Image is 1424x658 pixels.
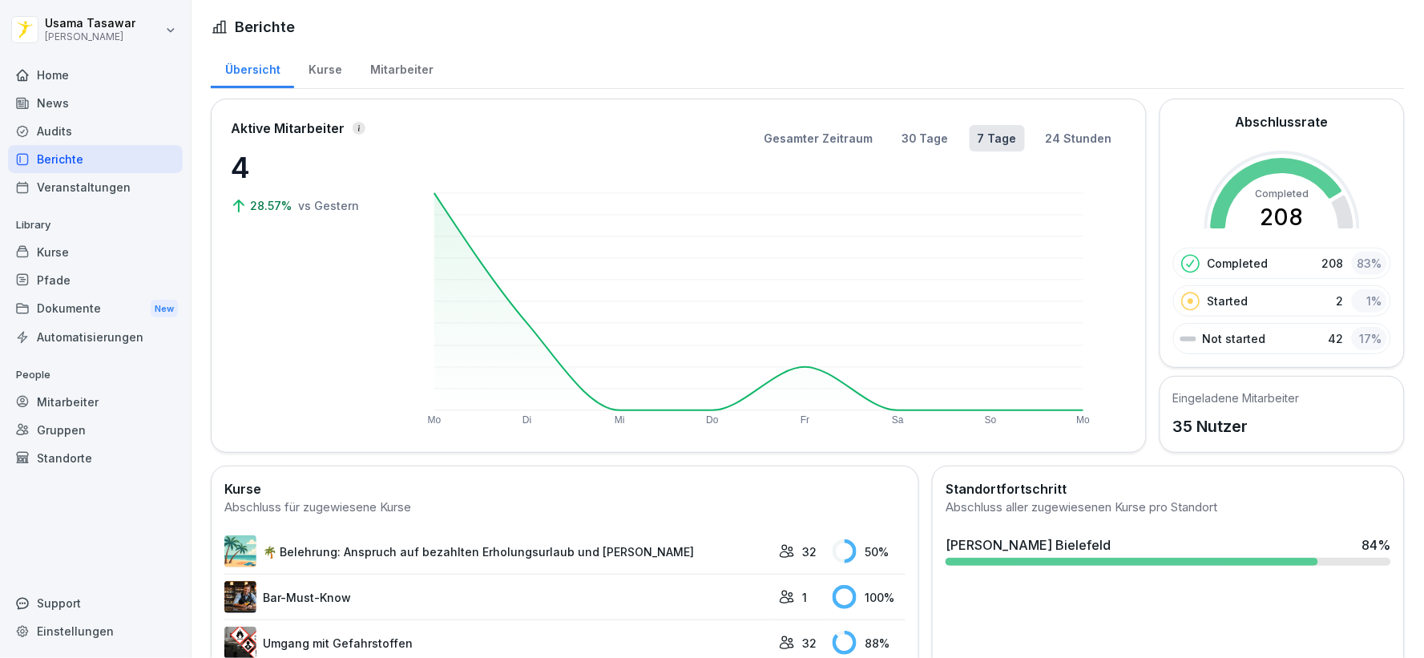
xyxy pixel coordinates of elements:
[801,414,809,426] text: Fr
[946,479,1391,499] h2: Standortfortschritt
[231,119,345,138] p: Aktive Mitarbeiter
[224,581,256,613] img: avw4yih0pjczq94wjribdn74.png
[1352,252,1387,275] div: 83 %
[946,535,1111,555] div: [PERSON_NAME] Bielefeld
[250,197,295,214] p: 28.57%
[8,589,183,617] div: Support
[1208,255,1269,272] p: Completed
[8,173,183,201] a: Veranstaltungen
[224,499,906,517] div: Abschluss für zugewiesene Kurse
[8,266,183,294] a: Pfade
[294,47,356,88] a: Kurse
[1362,535,1391,555] div: 84 %
[803,635,817,652] p: 32
[1322,255,1344,272] p: 208
[946,499,1391,517] div: Abschluss aller zugewiesenen Kurse pro Standort
[1038,125,1120,151] button: 24 Stunden
[428,414,442,426] text: Mo
[985,414,997,426] text: So
[211,47,294,88] a: Übersicht
[522,414,531,426] text: Di
[1329,330,1344,347] p: 42
[1236,112,1329,131] h2: Abschlussrate
[8,294,183,324] a: DokumenteNew
[833,539,906,563] div: 50 %
[1352,289,1387,313] div: 1 %
[224,535,256,567] img: s9mc00x6ussfrb3lxoajtb4r.png
[8,212,183,238] p: Library
[1173,414,1300,438] p: 35 Nutzer
[833,631,906,655] div: 88 %
[892,414,904,426] text: Sa
[298,197,359,214] p: vs Gestern
[706,414,719,426] text: Do
[1352,327,1387,350] div: 17 %
[235,16,295,38] h1: Berichte
[1208,293,1249,309] p: Started
[8,145,183,173] a: Berichte
[151,300,178,318] div: New
[224,479,906,499] h2: Kurse
[8,416,183,444] a: Gruppen
[756,125,881,151] button: Gesamter Zeitraum
[45,17,135,30] p: Usama Tasawar
[224,581,771,613] a: Bar-Must-Know
[224,535,771,567] a: 🌴 Belehrung: Anspruch auf bezahlten Erholungsurlaub und [PERSON_NAME]
[833,585,906,609] div: 100 %
[45,31,135,42] p: [PERSON_NAME]
[8,294,183,324] div: Dokumente
[8,362,183,388] p: People
[8,444,183,472] a: Standorte
[803,589,808,606] p: 1
[8,617,183,645] a: Einstellungen
[803,543,817,560] p: 32
[8,238,183,266] a: Kurse
[615,414,625,426] text: Mi
[970,125,1025,151] button: 7 Tage
[231,146,391,189] p: 4
[1337,293,1344,309] p: 2
[356,47,447,88] a: Mitarbeiter
[1076,414,1090,426] text: Mo
[8,117,183,145] a: Audits
[8,89,183,117] a: News
[1203,330,1266,347] p: Not started
[894,125,957,151] button: 30 Tage
[939,529,1398,572] a: [PERSON_NAME] Bielefeld84%
[8,61,183,89] a: Home
[8,323,183,351] a: Automatisierungen
[8,388,183,416] a: Mitarbeiter
[1173,390,1300,406] h5: Eingeladene Mitarbeiter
